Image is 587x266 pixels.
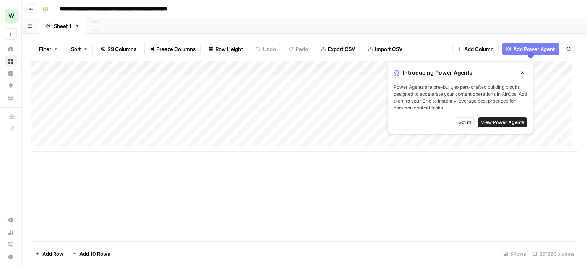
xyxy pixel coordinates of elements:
[34,43,63,55] button: Filter
[5,43,17,55] a: Home
[5,251,17,263] button: Help + Support
[31,248,68,260] button: Add Row
[108,45,136,53] span: 29 Columns
[251,43,281,55] button: Undo
[156,45,196,53] span: Freeze Columns
[204,43,248,55] button: Row Height
[5,80,17,92] a: Opportunities
[42,250,63,258] span: Add Row
[5,67,17,80] a: Insights
[513,45,555,53] span: Add Power Agent
[8,11,15,20] span: W
[5,214,17,226] a: Settings
[478,117,527,127] button: View Power Agents
[296,45,308,53] span: Redo
[66,43,93,55] button: Sort
[284,43,313,55] button: Redo
[394,68,527,78] div: Introducing Power Agents
[5,55,17,67] a: Browse
[5,6,17,25] button: Workspace: Workspace1
[71,45,81,53] span: Sort
[263,45,276,53] span: Undo
[455,117,475,127] button: Got it!
[216,45,243,53] span: Row Height
[481,119,524,126] span: View Power Agents
[5,92,17,104] a: Your Data
[458,119,471,126] span: Got it!
[79,250,110,258] span: Add 10 Rows
[5,238,17,251] a: Learning Hub
[363,43,407,55] button: Import CSV
[394,84,527,111] span: Power Agents are pre-built, expert-crafted building blocks designed to accelerate your content op...
[452,43,499,55] button: Add Column
[144,43,201,55] button: Freeze Columns
[316,43,360,55] button: Export CSV
[375,45,402,53] span: Import CSV
[529,248,578,260] div: 29/29 Columns
[39,18,86,34] a: Sheet 1
[328,45,355,53] span: Export CSV
[500,248,529,260] div: 5 Rows
[68,248,115,260] button: Add 10 Rows
[5,226,17,238] a: Usage
[96,43,141,55] button: 29 Columns
[464,45,494,53] span: Add Column
[502,43,559,55] button: Add Power Agent
[54,22,71,30] div: Sheet 1
[39,45,51,53] span: Filter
